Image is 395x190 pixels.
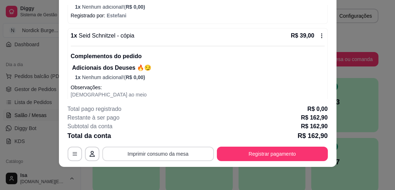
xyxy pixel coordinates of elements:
span: Estefani [107,13,126,18]
p: 1 x [71,31,134,40]
p: Nenhum adicional! ( [75,3,325,10]
span: R$ 0,00 ) [126,4,145,10]
p: Nenhum adicional! ( [75,74,325,81]
span: 1 x [75,74,82,80]
p: Total pago registrado [68,105,121,113]
p: Adicionais dos Deuses 🔥😏 [72,64,325,72]
span: 1 x [75,4,82,10]
p: R$ 162,90 [301,122,328,131]
p: Complementos do pedido [71,52,325,61]
p: R$ 0,00 [307,105,327,113]
p: R$ 39,00 [291,31,314,40]
p: R$ 162,90 [297,131,327,141]
p: Registrado por: [71,12,325,19]
button: Imprimir consumo da mesa [102,147,214,161]
p: Restante à ser pago [68,113,120,122]
p: Observações: [71,84,325,91]
span: Seid Schnitzel - cópia [77,33,134,39]
p: Total da conta [68,131,111,141]
p: Subtotal da conta [68,122,113,131]
p: R$ 162,90 [301,113,328,122]
p: [DEMOGRAPHIC_DATA] ao meio [71,91,325,98]
button: Registrar pagamento [217,147,328,161]
span: R$ 0,00 ) [126,74,145,80]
